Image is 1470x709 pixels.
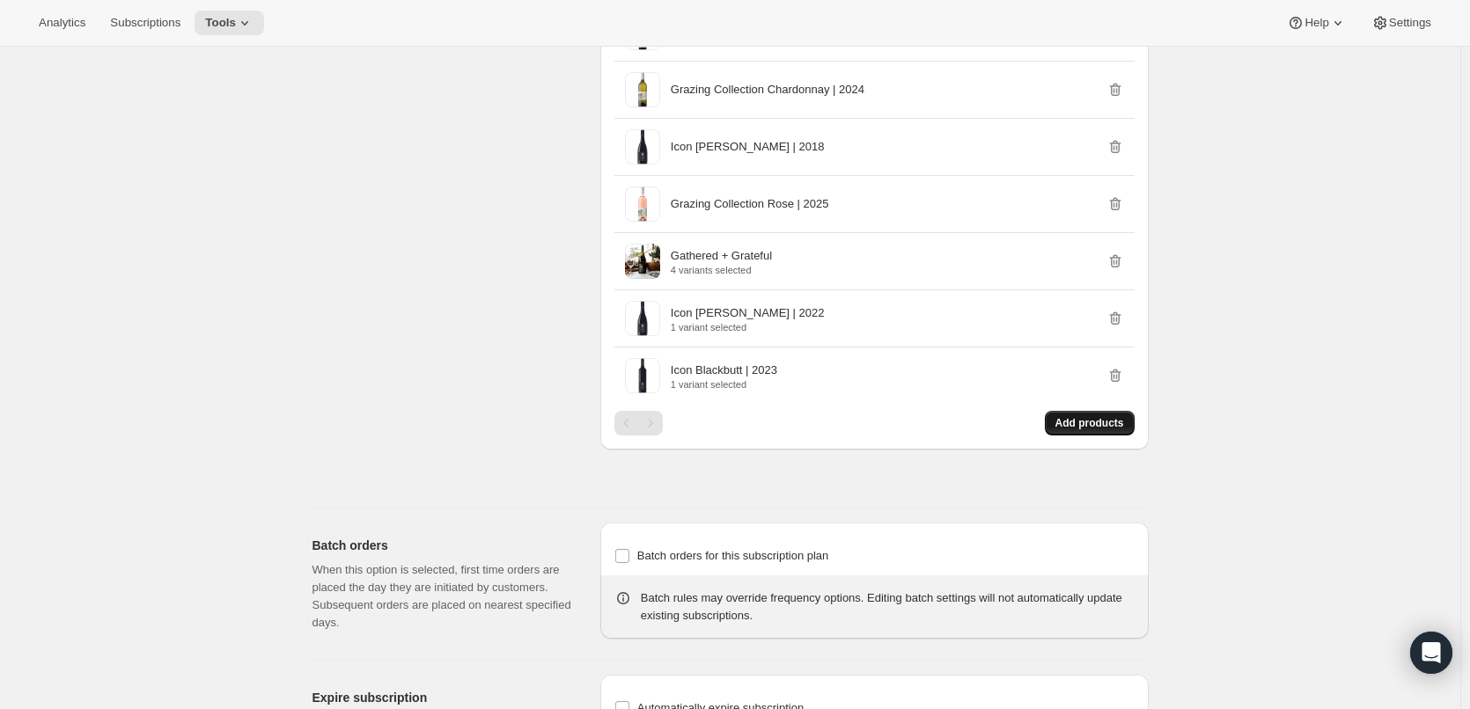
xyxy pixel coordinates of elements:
p: Icon [PERSON_NAME] | 2022 [671,304,825,322]
div: Batch rules may override frequency options. Editing batch settings will not automatically update ... [641,589,1135,625]
span: Settings [1389,16,1431,30]
span: Batch orders for this subscription plan [637,549,829,562]
span: Tools [205,16,236,30]
span: Help [1305,16,1328,30]
p: Grazing Collection Chardonnay | 2024 [671,81,864,99]
button: Tools [195,11,264,35]
p: 1 variant selected [671,322,825,333]
button: Settings [1361,11,1442,35]
img: Icon Blackbutt | 2023 [625,358,660,393]
p: 1 variant selected [671,379,777,390]
button: Add products [1045,411,1135,435]
span: Subscriptions [110,16,180,30]
button: Subscriptions [99,11,191,35]
p: Icon Blackbutt | 2023 [671,362,777,379]
p: 4 variants selected [671,265,772,275]
span: Analytics [39,16,85,30]
h2: Batch orders [312,537,572,554]
img: Icon Jarrah Shiraz | 2022 [625,301,660,336]
button: Analytics [28,11,96,35]
img: Grazing Collection Chardonnay | 2024 [625,72,660,107]
p: Gathered + Grateful [671,247,772,265]
span: Add products [1055,416,1124,430]
p: Icon [PERSON_NAME] | 2018 [671,138,825,156]
img: Grazing Collection Rose | 2025 [625,186,660,222]
p: When this option is selected, first time orders are placed the day they are initiated by customer... [312,561,572,632]
img: Gathered + Grateful [625,244,660,279]
h2: Expire subscription [312,689,572,706]
img: Icon Jarrah Shiraz | 2018 [625,129,660,164]
div: Open Intercom Messenger [1410,632,1452,674]
p: Grazing Collection Rose | 2025 [671,195,829,213]
button: Help [1276,11,1356,35]
nav: Pagination [614,411,663,435]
